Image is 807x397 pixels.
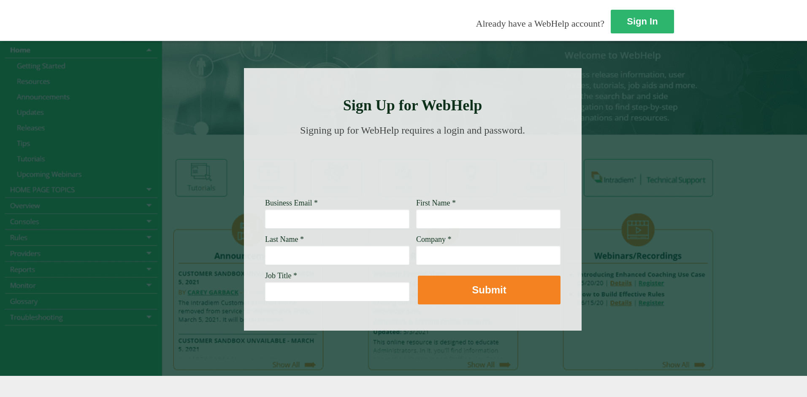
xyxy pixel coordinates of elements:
[472,284,506,296] strong: Submit
[265,199,318,207] span: Business Email *
[418,276,561,304] button: Submit
[627,16,658,27] strong: Sign In
[270,145,555,187] img: Need Credentials? Sign up below. Have Credentials? Use the sign-in button.
[343,97,482,114] strong: Sign Up for WebHelp
[265,271,297,280] span: Job Title *
[416,199,456,207] span: First Name *
[611,10,674,33] a: Sign In
[476,18,604,29] span: Already have a WebHelp account?
[265,235,304,244] span: Last Name *
[300,125,525,136] span: Signing up for WebHelp requires a login and password.
[416,235,452,244] span: Company *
